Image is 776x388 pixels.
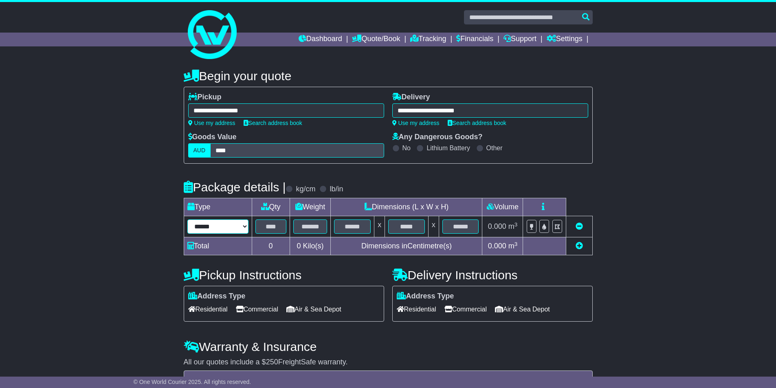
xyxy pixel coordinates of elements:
[134,379,251,385] span: © One World Courier 2025. All rights reserved.
[188,93,222,102] label: Pickup
[482,198,523,216] td: Volume
[486,144,503,152] label: Other
[392,268,593,282] h4: Delivery Instructions
[184,358,593,367] div: All our quotes include a $ FreightSafe warranty.
[514,241,518,247] sup: 3
[266,358,278,366] span: 250
[488,242,506,250] span: 0.000
[184,69,593,83] h4: Begin your quote
[252,198,290,216] td: Qty
[184,268,384,282] h4: Pickup Instructions
[297,242,301,250] span: 0
[495,303,550,316] span: Air & Sea Depot
[397,303,436,316] span: Residential
[448,120,506,126] a: Search address book
[410,33,446,46] a: Tracking
[428,216,439,237] td: x
[188,133,237,142] label: Goods Value
[576,222,583,230] a: Remove this item
[184,198,252,216] td: Type
[244,120,302,126] a: Search address book
[426,144,470,152] label: Lithium Battery
[456,33,493,46] a: Financials
[397,292,454,301] label: Address Type
[392,133,483,142] label: Any Dangerous Goods?
[184,340,593,353] h4: Warranty & Insurance
[352,33,400,46] a: Quote/Book
[252,237,290,255] td: 0
[508,222,518,230] span: m
[290,237,331,255] td: Kilo(s)
[444,303,487,316] span: Commercial
[184,180,286,194] h4: Package details |
[503,33,536,46] a: Support
[331,198,482,216] td: Dimensions (L x W x H)
[392,93,430,102] label: Delivery
[290,198,331,216] td: Weight
[188,303,228,316] span: Residential
[188,143,211,158] label: AUD
[299,33,342,46] a: Dashboard
[576,242,583,250] a: Add new item
[188,120,235,126] a: Use my address
[488,222,506,230] span: 0.000
[330,185,343,194] label: lb/in
[374,216,385,237] td: x
[184,237,252,255] td: Total
[236,303,278,316] span: Commercial
[547,33,583,46] a: Settings
[331,237,482,255] td: Dimensions in Centimetre(s)
[508,242,518,250] span: m
[402,144,411,152] label: No
[296,185,315,194] label: kg/cm
[286,303,341,316] span: Air & Sea Depot
[392,120,440,126] a: Use my address
[514,221,518,228] sup: 3
[188,292,246,301] label: Address Type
